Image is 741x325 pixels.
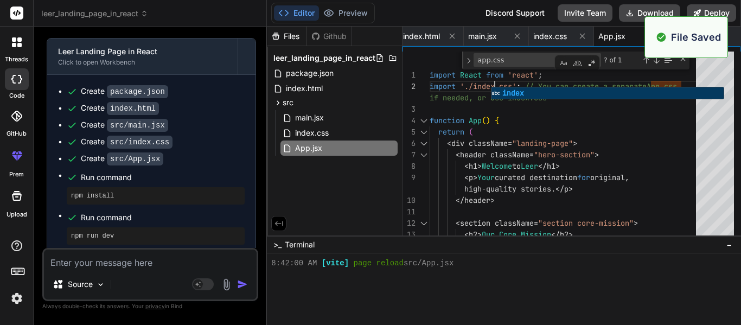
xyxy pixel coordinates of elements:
[656,30,667,44] img: alert
[9,170,24,179] label: prem
[81,136,173,148] div: Create
[577,173,590,182] span: for
[482,116,486,125] span: (
[726,239,732,250] span: −
[590,173,625,182] span: original
[274,5,319,21] button: Editor
[469,230,477,239] span: h2
[679,54,687,63] div: Close (Escape)
[319,5,372,21] button: Preview
[273,53,375,63] span: leer_landing_page_in_react
[42,301,258,311] p: Always double-check its answers. Your in Bind
[486,70,503,80] span: from
[538,218,634,228] span: "section core-mission"
[534,218,538,228] span: =
[491,87,724,99] div: index
[619,4,680,22] button: Download
[5,55,28,64] label: threads
[516,81,521,91] span: ;
[81,172,245,183] span: Run command
[512,161,521,171] span: to
[145,303,165,309] span: privacy
[456,218,460,228] span: <
[687,4,736,22] button: Deploy
[598,31,625,42] span: App.jsx
[107,152,163,165] code: src/App.jsx
[271,258,317,269] span: 8:42:00 AM
[68,279,93,290] p: Source
[71,232,240,240] pre: npm run dev
[107,102,159,115] code: index.html
[273,239,282,250] span: >_
[558,58,569,68] div: Match Case (Alt+C)
[285,82,324,95] span: index.html
[438,127,464,137] span: return
[572,58,583,68] div: Match Whole Word (Alt+W)
[58,46,227,57] div: Leer Landing Page in React
[403,206,416,218] div: 11
[403,31,440,42] span: index.html
[482,161,512,171] span: Welcome
[568,230,573,239] span: >
[558,4,612,22] button: Invite Team
[468,31,497,42] span: main.jsx
[220,278,233,291] img: attachment
[603,53,640,67] div: ? of 1
[538,70,542,80] span: ;
[473,173,477,182] span: >
[521,230,551,239] span: Mission
[430,81,456,91] span: import
[464,230,469,239] span: <
[81,103,159,114] div: Create
[490,195,495,205] span: >
[417,149,431,161] div: Click to collapse the range.
[477,230,482,239] span: >
[724,236,734,253] button: −
[417,138,431,149] div: Click to collapse the range.
[538,161,547,171] span: </
[508,70,538,80] span: 'react'
[464,173,469,182] span: <
[525,81,647,91] span: // You can create a separate
[403,218,416,229] div: 12
[267,31,306,42] div: Files
[107,136,173,149] code: src/index.css
[512,138,573,148] span: "landing-page"
[430,93,547,103] span: if needed, or use index.css
[508,138,512,148] span: =
[495,173,577,182] span: curated destination
[495,116,499,125] span: {
[403,69,416,81] div: 1
[417,218,431,229] div: Click to collapse the range.
[447,138,451,148] span: <
[521,161,538,171] span: Leer
[464,52,474,69] div: Toggle Replace
[403,149,416,161] div: 7
[555,161,560,171] span: >
[486,116,490,125] span: )
[107,85,168,98] code: package.json
[547,161,555,171] span: h1
[9,91,24,100] label: code
[81,153,163,164] div: Create
[294,126,330,139] span: index.css
[58,58,227,67] div: Click to open Workbench
[456,150,460,160] span: <
[430,70,456,80] span: import
[491,87,724,100] div: Suggest
[460,70,482,80] span: React
[294,142,323,155] span: App.jsx
[662,54,674,66] div: Find in Selection (Alt+L)
[573,138,577,148] span: >
[486,184,551,194] span: quality stories
[529,150,534,160] span: =
[568,184,573,194] span: >
[482,230,495,239] span: Our
[451,138,508,148] span: div className
[534,150,595,160] span: "hero-section"
[285,67,335,80] span: package.json
[307,31,352,42] div: Github
[403,195,416,206] div: 10
[81,212,245,223] span: Run command
[474,54,565,66] textarea: Find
